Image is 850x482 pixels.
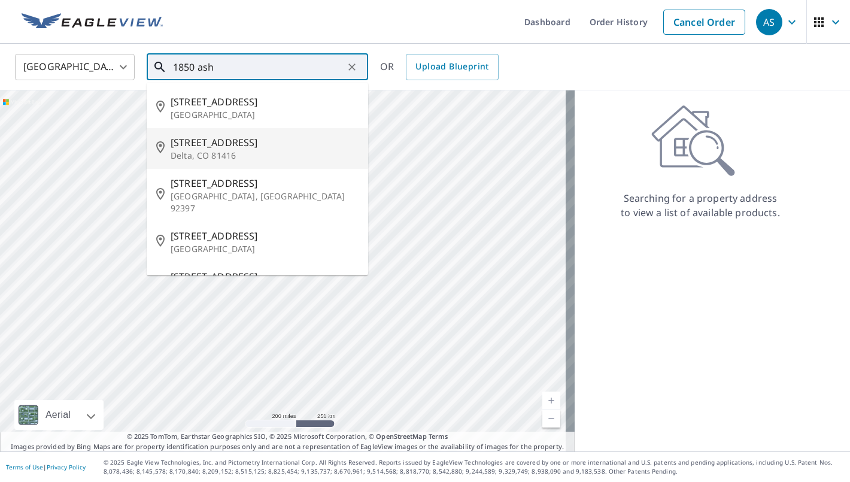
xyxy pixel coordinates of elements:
p: Searching for a property address to view a list of available products. [620,191,781,220]
button: Clear [344,59,360,75]
p: [GEOGRAPHIC_DATA] [171,243,359,255]
a: Cancel Order [663,10,745,35]
a: Terms [429,432,448,441]
span: Upload Blueprint [415,59,488,74]
span: [STREET_ADDRESS] [171,135,359,150]
p: | [6,463,86,471]
p: [GEOGRAPHIC_DATA] [171,109,359,121]
input: Search by address or latitude-longitude [173,50,344,84]
a: Current Level 5, Zoom In [542,392,560,410]
a: Current Level 5, Zoom Out [542,410,560,428]
span: [STREET_ADDRESS] [171,176,359,190]
p: © 2025 Eagle View Technologies, Inc. and Pictometry International Corp. All Rights Reserved. Repo... [104,458,844,476]
a: Privacy Policy [47,463,86,471]
div: Aerial [42,400,74,430]
a: OpenStreetMap [376,432,426,441]
p: [GEOGRAPHIC_DATA], [GEOGRAPHIC_DATA] 92397 [171,190,359,214]
img: EV Logo [22,13,163,31]
span: [STREET_ADDRESS] [171,229,359,243]
div: AS [756,9,782,35]
a: Upload Blueprint [406,54,498,80]
span: [STREET_ADDRESS] [171,269,359,284]
div: [GEOGRAPHIC_DATA] [15,50,135,84]
div: Aerial [14,400,104,430]
a: Terms of Use [6,463,43,471]
span: [STREET_ADDRESS] [171,95,359,109]
span: © 2025 TomTom, Earthstar Geographics SIO, © 2025 Microsoft Corporation, © [127,432,448,442]
div: OR [380,54,499,80]
p: Delta, CO 81416 [171,150,359,162]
